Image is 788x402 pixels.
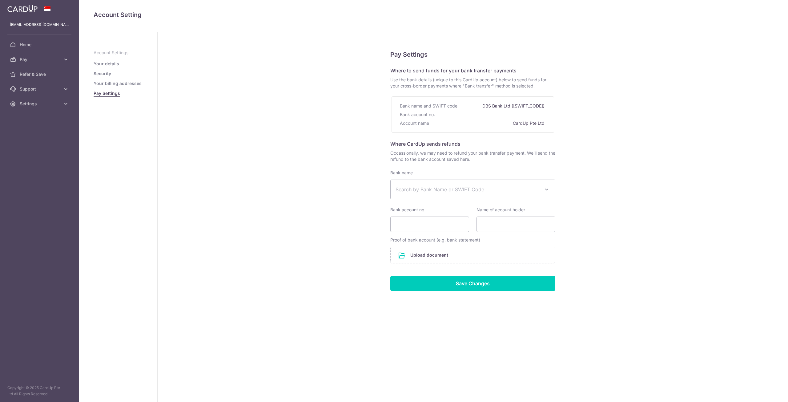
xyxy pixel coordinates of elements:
[20,86,60,92] span: Support
[20,42,60,48] span: Home
[94,71,111,77] a: Security
[513,119,546,128] div: CardUp Pte Ltd
[390,77,555,89] span: Use the bank details (unique to this CardUp account) below to send funds for your cross-border pa...
[476,207,525,213] label: Name of account holder
[390,237,480,243] label: Proof of bank account (e.g. bank statement)
[20,101,60,107] span: Settings
[94,80,142,87] a: Your billing addresses
[390,150,555,162] span: Occassionally, we may need to refund your bank transfer payment. We’ll send the refund to the ban...
[20,71,60,77] span: Refer & Save
[20,56,60,63] span: Pay
[390,67,517,74] span: Where to send funds for your bank transfer payments
[94,50,143,56] p: Account Settings
[390,207,425,213] label: Bank account no.
[390,247,555,263] div: Upload document
[390,50,555,59] h5: Pay Settings
[94,61,119,67] a: Your details
[396,186,540,193] span: Search by Bank Name or SWIFT Code
[10,22,69,28] p: [EMAIL_ADDRESS][DOMAIN_NAME]
[94,11,142,18] span: translation missing: en.refund_bank_accounts.show.title.account_setting
[7,5,38,12] img: CardUp
[390,141,460,147] span: Where CardUp sends refunds
[400,119,430,128] div: Account name
[400,102,459,110] div: Bank name and SWIFT code
[400,110,436,119] div: Bank account no.
[749,384,782,399] iframe: Opens a widget where you can find more information
[390,276,555,291] input: Save Changes
[94,90,120,96] a: Pay Settings
[482,102,546,110] div: DBS Bank Ltd ([SWIFT_CODE])
[390,170,413,176] label: Bank name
